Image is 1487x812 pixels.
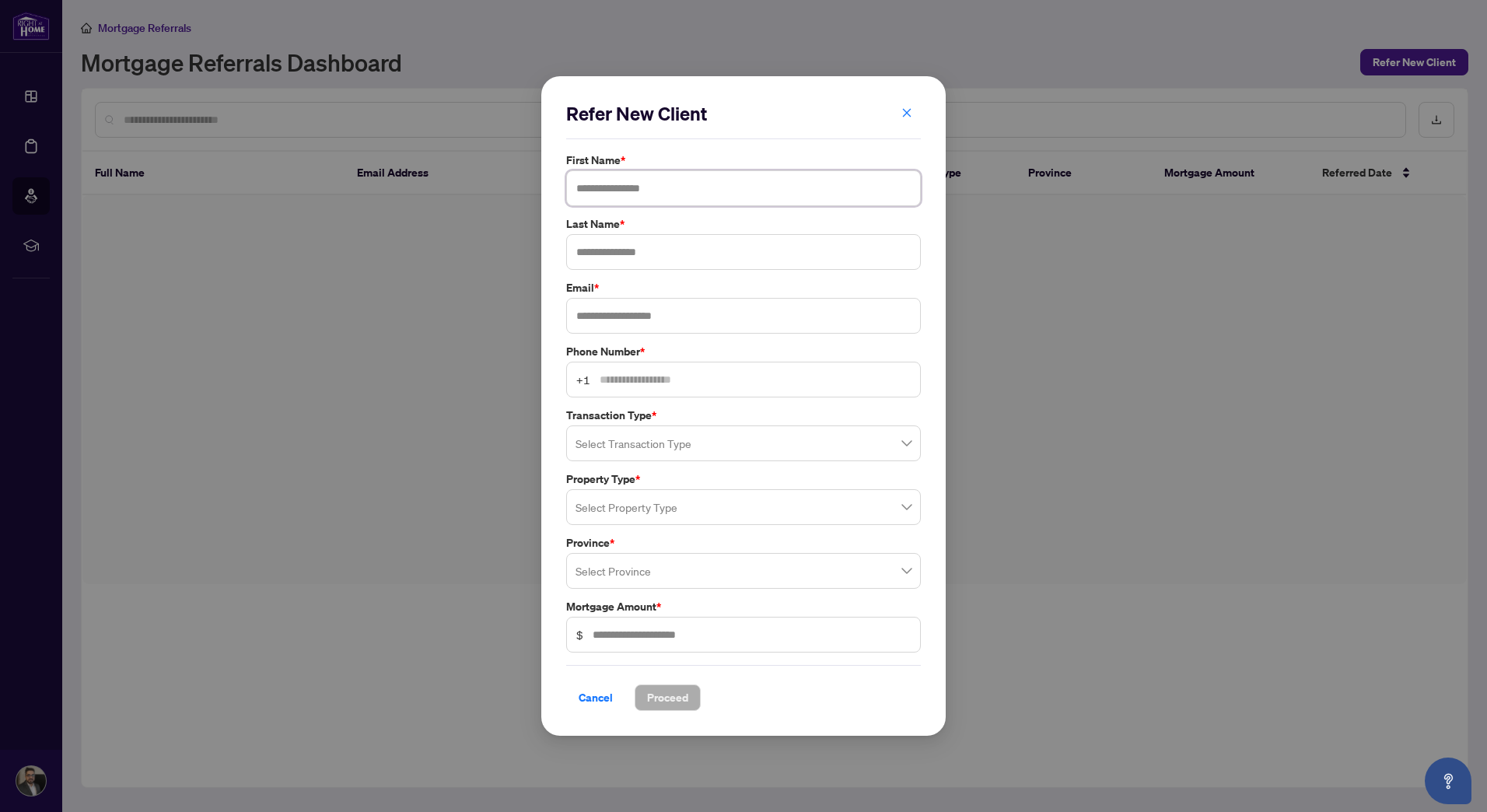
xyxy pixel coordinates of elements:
[579,685,613,710] span: Cancel
[566,684,625,711] button: Cancel
[576,371,590,388] span: +1
[566,101,921,126] h2: Refer New Client
[566,407,921,424] label: Transaction Type
[566,343,921,360] label: Phone Number
[635,684,701,711] button: Proceed
[576,626,583,643] span: $
[566,152,921,169] label: First Name
[1425,758,1471,804] button: Open asap
[901,107,912,118] span: close
[566,598,921,615] label: Mortgage Amount
[566,279,921,296] label: Email
[566,534,921,551] label: Province
[566,471,921,488] label: Property Type
[566,215,921,233] label: Last Name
